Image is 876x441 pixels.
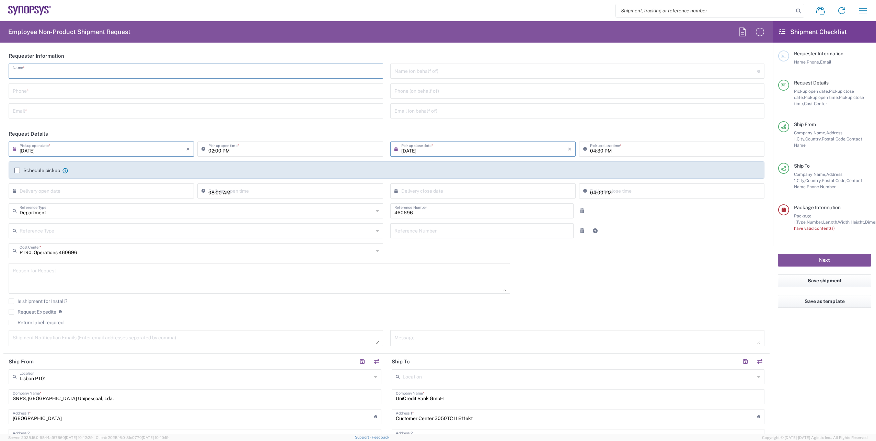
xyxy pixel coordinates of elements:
span: Pickup open date, [794,89,829,94]
a: Add Reference [590,226,600,236]
span: Width, [838,219,851,225]
span: Ship From [794,122,816,127]
span: Length, [823,219,838,225]
button: Save shipment [778,274,871,287]
span: Country, [805,136,822,142]
span: Company Name, [794,130,826,135]
span: Number, [807,219,823,225]
span: Email [820,59,831,65]
h2: Ship From [9,358,34,365]
span: Company Name, [794,172,826,177]
a: Support [355,435,372,439]
span: Request Details [794,80,829,86]
span: Name, [794,59,807,65]
span: [DATE] 10:42:29 [65,436,93,440]
input: Shipment, tracking or reference number [616,4,794,17]
span: Phone Number [807,184,836,189]
h2: Ship To [392,358,410,365]
span: Type, [796,219,807,225]
span: Client: 2025.16.0-8fc0770 [96,436,169,440]
span: City, [797,136,805,142]
label: Request Expedite [9,309,56,315]
label: Schedule pickup [14,168,60,173]
a: Feedback [372,435,389,439]
span: Height, [851,219,865,225]
span: Pickup open time, [804,95,839,100]
a: Remove Reference [577,206,587,216]
span: Package Information [794,205,841,210]
button: Next [778,254,871,267]
span: City, [797,178,805,183]
span: Ship To [794,163,810,169]
h2: Employee Non-Product Shipment Request [8,28,130,36]
span: Requester Information [794,51,843,56]
i: × [186,144,190,155]
span: [DATE] 10:40:19 [142,436,169,440]
span: Postal Code, [822,178,846,183]
label: Is shipment for Install? [9,298,67,304]
span: Cost Center [804,101,827,106]
h2: Request Details [9,131,48,137]
span: Package 1: [794,213,811,225]
span: Copyright © [DATE]-[DATE] Agistix Inc., All Rights Reserved [762,434,868,441]
label: Return label required [9,320,64,325]
span: Country, [805,178,822,183]
button: Save as template [778,295,871,308]
h2: Shipment Checklist [779,28,847,36]
i: × [568,144,572,155]
span: Server: 2025.16.0-9544af67660 [8,436,93,440]
h2: Requester Information [9,53,64,59]
span: Postal Code, [822,136,846,142]
span: Phone, [807,59,820,65]
a: Remove Reference [577,226,587,236]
